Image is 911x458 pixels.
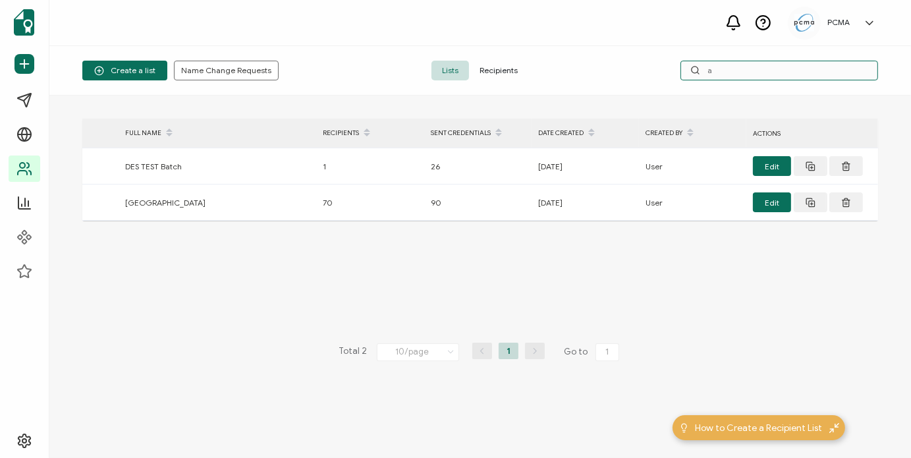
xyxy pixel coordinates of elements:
button: Create a list [82,61,167,80]
span: Recipients [469,61,528,80]
span: Go to [564,343,622,361]
div: CREATED BY [639,122,746,144]
span: How to Create a Recipient List [696,421,823,435]
img: minimize-icon.svg [829,423,839,433]
input: Select [377,343,459,361]
button: Name Change Requests [174,61,279,80]
div: 26 [424,159,532,174]
img: 5c892e8a-a8c9-4ab0-b501-e22bba25706e.jpg [794,14,814,32]
div: [DATE] [532,159,639,174]
button: Edit [753,156,791,176]
div: RECIPIENTS [316,122,424,144]
input: Search [680,61,878,80]
h5: PCMA [827,18,850,27]
div: 70 [316,195,424,210]
div: DES TEST Batch [119,159,316,174]
div: ACTIONS [746,126,878,141]
div: DATE CREATED [532,122,639,144]
span: Lists [431,61,469,80]
div: 90 [424,195,532,210]
div: 1 [316,159,424,174]
div: User [639,159,746,174]
div: FULL NAME [119,122,316,144]
li: 1 [499,343,518,359]
button: Edit [753,192,791,212]
iframe: Chat Widget [845,395,911,458]
span: Create a list [94,66,155,76]
div: SENT CREDENTIALS [424,122,532,144]
span: Name Change Requests [181,67,271,74]
div: [DATE] [532,195,639,210]
div: [GEOGRAPHIC_DATA] [119,195,316,210]
img: sertifier-logomark-colored.svg [14,9,34,36]
div: User [639,195,746,210]
span: Total 2 [339,343,367,361]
